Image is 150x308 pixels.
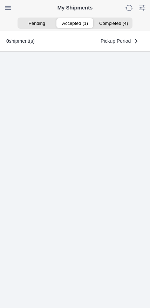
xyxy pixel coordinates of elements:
[6,38,9,44] b: 0
[6,38,35,44] div: shipment(s)
[18,18,56,28] ion-segment-button: Pending
[94,18,132,28] ion-segment-button: Completed (4)
[56,18,94,28] ion-segment-button: Accepted (1)
[101,39,131,43] span: Pickup Period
